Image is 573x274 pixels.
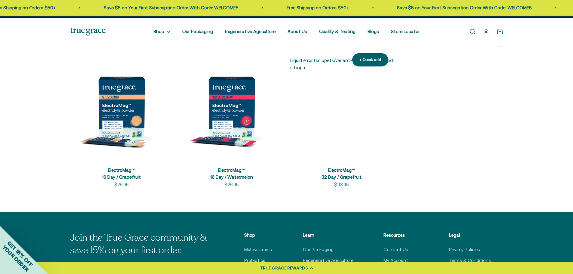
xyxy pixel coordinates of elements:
[286,5,348,10] a: Free Shipping on Orders $50+
[225,29,276,34] a: Regenerative Agriculture
[290,58,393,70] a: Liquid error (snippets/variant-card line 92): invalid url input
[352,53,388,67] button: + Quick add
[260,265,308,271] div: TRUE GRACE REWARDS
[70,232,214,257] p: Join the True Grace community & save 15% on your first order.
[70,57,173,160] img: ElectroMag™
[449,232,491,239] p: Legal
[1,244,30,273] span: YOUR ORDER
[102,168,141,180] a: ElectroMag™16 Day / Grapefruit
[368,29,379,34] a: Blogs
[449,246,480,253] a: Privacy Policies
[103,4,238,11] p: Save $5 on Your First Subscription Order With Code: WELCOME5
[384,246,408,253] a: Contact Us
[334,181,349,188] sale-price: $48.95
[396,4,531,11] p: Save $5 on Your First Subscription Order With Code: WELCOME5
[288,29,307,34] a: About Us
[182,29,213,34] a: Our Packaging
[244,232,273,239] p: Shop
[244,246,272,253] a: Multivitamins
[384,257,408,264] a: My Account
[224,181,239,188] sale-price: $26.95
[449,257,491,264] a: Terms & Conditions
[319,29,356,34] a: Quality & Testing
[303,246,334,253] a: Our Packaging
[384,232,419,239] p: Resources
[180,57,283,160] img: ElectroMag™
[391,29,420,34] a: Store Locator
[303,232,353,239] p: Learn
[153,28,170,35] summary: Shop
[6,240,34,268] span: GET 15% OFF
[359,57,381,63] div: + Quick add
[114,181,129,188] sale-price: $26.95
[322,168,362,180] a: ElectroMag™32 Day / Grapefruit
[303,257,353,264] a: Regenerative Agriculture
[210,168,253,180] a: ElectroMag™16 Day / Watermelon
[244,257,265,264] a: Probiotics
